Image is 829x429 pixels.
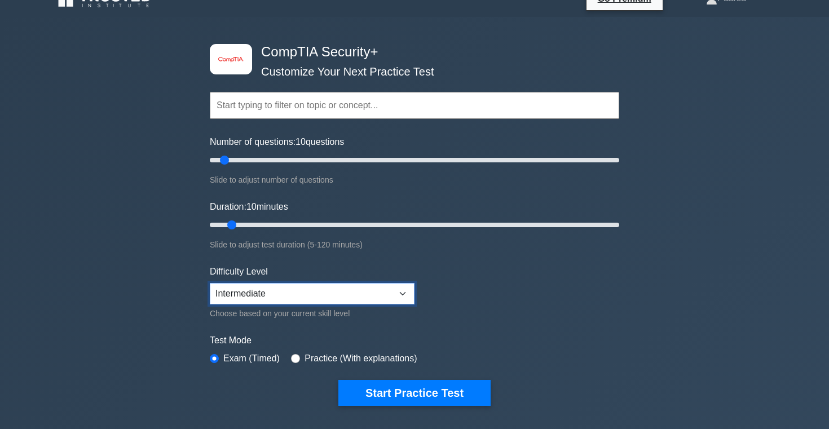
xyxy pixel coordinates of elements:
label: Test Mode [210,334,619,347]
h4: CompTIA Security+ [257,44,564,60]
button: Start Practice Test [338,380,491,406]
label: Practice (With explanations) [305,352,417,365]
label: Difficulty Level [210,265,268,278]
div: Slide to adjust number of questions [210,173,619,187]
label: Number of questions: questions [210,135,344,149]
span: 10 [296,137,306,147]
label: Duration: minutes [210,200,288,214]
div: Choose based on your current skill level [210,307,414,320]
div: Slide to adjust test duration (5-120 minutes) [210,238,619,251]
input: Start typing to filter on topic or concept... [210,92,619,119]
span: 10 [246,202,257,211]
label: Exam (Timed) [223,352,280,365]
